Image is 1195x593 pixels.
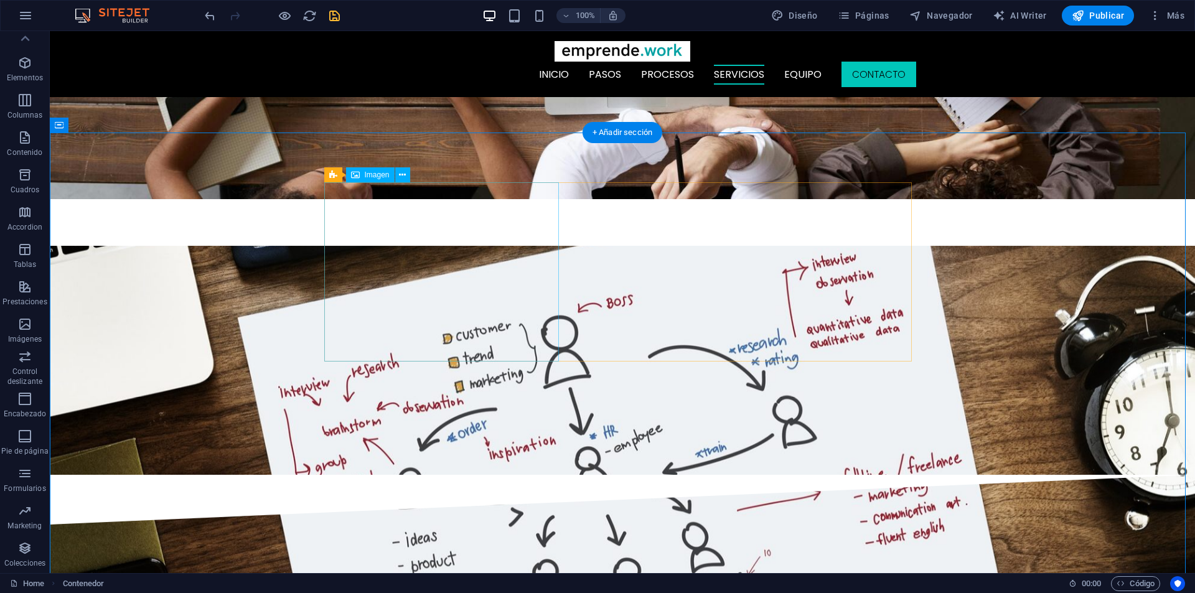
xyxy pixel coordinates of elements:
[7,521,42,531] p: Marketing
[7,110,43,120] p: Columnas
[583,122,662,143] div: + Añadir sección
[72,8,165,23] img: Editor Logo
[1069,576,1102,591] h6: Tiempo de la sesión
[14,259,37,269] p: Tablas
[1082,576,1101,591] span: 00 00
[63,576,105,591] span: Haz clic para seleccionar y doble clic para editar
[302,8,317,23] button: reload
[993,9,1047,22] span: AI Writer
[327,8,342,23] button: save
[365,171,390,179] span: Imagen
[771,9,818,22] span: Diseño
[556,8,601,23] button: 100%
[1,446,48,456] p: Pie de página
[1117,576,1155,591] span: Código
[4,558,45,568] p: Colecciones
[11,185,40,195] p: Cuadros
[766,6,823,26] div: Diseño (Ctrl+Alt+Y)
[8,334,42,344] p: Imágenes
[1170,576,1185,591] button: Usercentrics
[63,576,105,591] nav: breadcrumb
[909,9,973,22] span: Navegador
[7,222,42,232] p: Accordion
[575,8,595,23] h6: 100%
[766,6,823,26] button: Diseño
[1149,9,1184,22] span: Más
[1144,6,1189,26] button: Más
[1111,576,1160,591] button: Código
[4,409,46,419] p: Encabezado
[833,6,894,26] button: Páginas
[4,483,45,493] p: Formularios
[1062,6,1135,26] button: Publicar
[607,10,619,21] i: Al redimensionar, ajustar el nivel de zoom automáticamente para ajustarse al dispositivo elegido.
[838,9,889,22] span: Páginas
[327,9,342,23] i: Guardar (Ctrl+S)
[2,297,47,307] p: Prestaciones
[202,8,217,23] button: undo
[904,6,978,26] button: Navegador
[7,147,42,157] p: Contenido
[10,576,44,591] a: Haz clic para cancelar la selección y doble clic para abrir páginas
[1072,9,1125,22] span: Publicar
[1090,579,1092,588] span: :
[988,6,1052,26] button: AI Writer
[302,9,317,23] i: Volver a cargar página
[7,73,43,83] p: Elementos
[203,9,217,23] i: Deshacer: Cambiar texto (Ctrl+Z)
